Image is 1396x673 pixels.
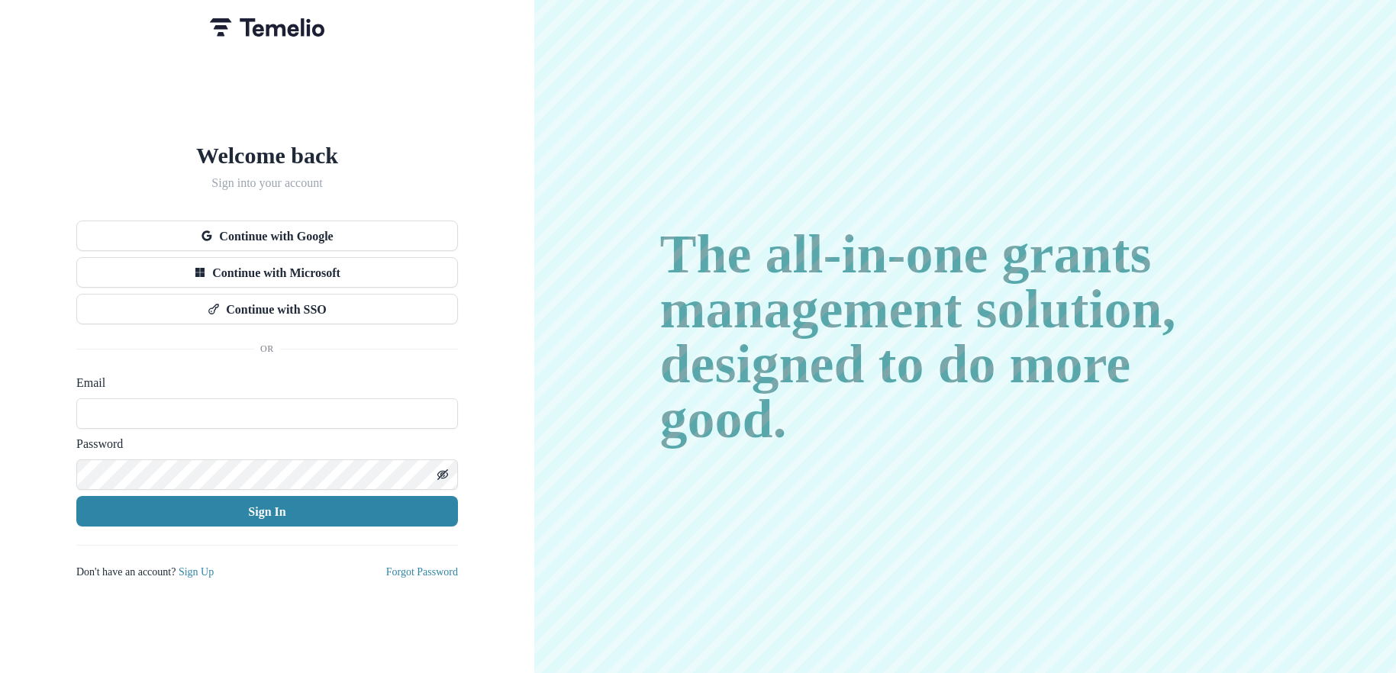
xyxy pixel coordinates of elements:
h1: Welcome back [76,142,458,169]
button: Toggle password visibility [430,462,455,487]
img: Temelio [210,18,324,37]
button: Continue with Microsoft [76,257,458,288]
h2: Sign into your account [76,175,458,190]
button: Sign In [76,496,458,526]
a: Sign Up [207,565,248,578]
label: Email [76,374,449,392]
a: Forgot Password [369,565,458,578]
button: Continue with SSO [76,294,458,324]
label: Password [76,435,449,453]
button: Continue with Google [76,221,458,251]
p: Don't have an account? [76,564,248,580]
